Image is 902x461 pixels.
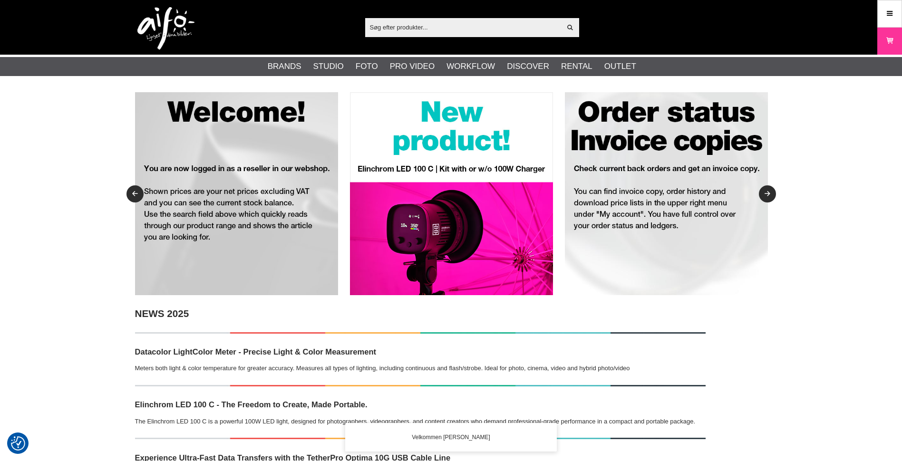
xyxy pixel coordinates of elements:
[126,185,144,202] button: Previous
[561,60,592,73] a: Rental
[135,332,706,334] img: NEWS!
[135,347,377,356] strong: Datacolor LightColor Meter - Precise Light & Color Measurement
[507,60,549,73] a: Discover
[365,20,562,34] input: Søg efter produkter...
[135,417,706,427] p: The Elinchrom LED 100 C is a powerful 100W LED light, designed for photographers, videographers, ...
[350,92,553,295] img: Annonce:RET008 banner-resel-new-LED100C.jpg
[356,60,378,73] a: Foto
[759,185,776,202] button: Next
[135,385,706,386] img: NEWS!
[135,92,338,295] img: Annonce:RET001 banner-resel-welcome-bgr.jpg
[604,60,636,73] a: Outlet
[135,364,706,374] p: Meters both light & color temperature for greater accuracy. Measures all types of lighting, inclu...
[390,60,435,73] a: Pro Video
[268,60,301,73] a: Brands
[137,7,194,50] img: logo.png
[11,436,25,451] img: Revisit consent button
[412,433,490,442] span: Velkommen [PERSON_NAME]
[446,60,495,73] a: Workflow
[565,92,768,295] img: Annonce:RET003 banner-resel-account-bgr.jpg
[11,435,25,452] button: Samtykkepræferencer
[135,400,368,409] strong: Elinchrom LED 100 C - The Freedom to Create, Made Portable.
[135,438,706,439] img: NEWS!
[135,307,706,321] h2: NEWS 2025
[313,60,344,73] a: Studio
